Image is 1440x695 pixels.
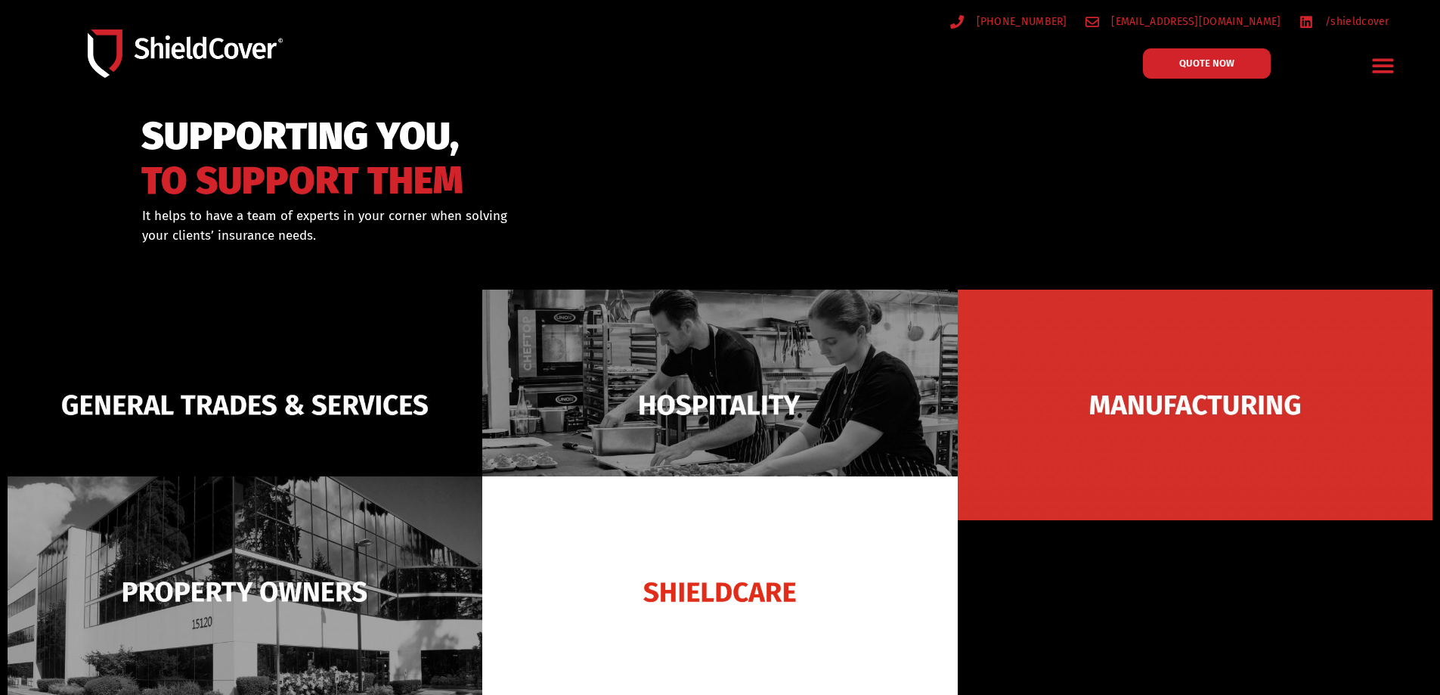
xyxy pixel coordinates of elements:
span: [EMAIL_ADDRESS][DOMAIN_NAME] [1107,12,1281,31]
p: your clients’ insurance needs. [142,226,797,246]
a: [EMAIL_ADDRESS][DOMAIN_NAME] [1085,12,1281,31]
a: QUOTE NOW [1143,48,1271,79]
span: QUOTE NOW [1179,58,1234,68]
div: It helps to have a team of experts in your corner when solving [142,206,797,245]
div: Menu Toggle [1366,48,1401,83]
span: SUPPORTING YOU, [141,121,463,152]
span: [PHONE_NUMBER] [973,12,1067,31]
a: [PHONE_NUMBER] [950,12,1067,31]
img: Shield-Cover-Underwriting-Australia-logo-full [88,29,283,77]
span: /shieldcover [1321,12,1389,31]
a: /shieldcover [1299,12,1389,31]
